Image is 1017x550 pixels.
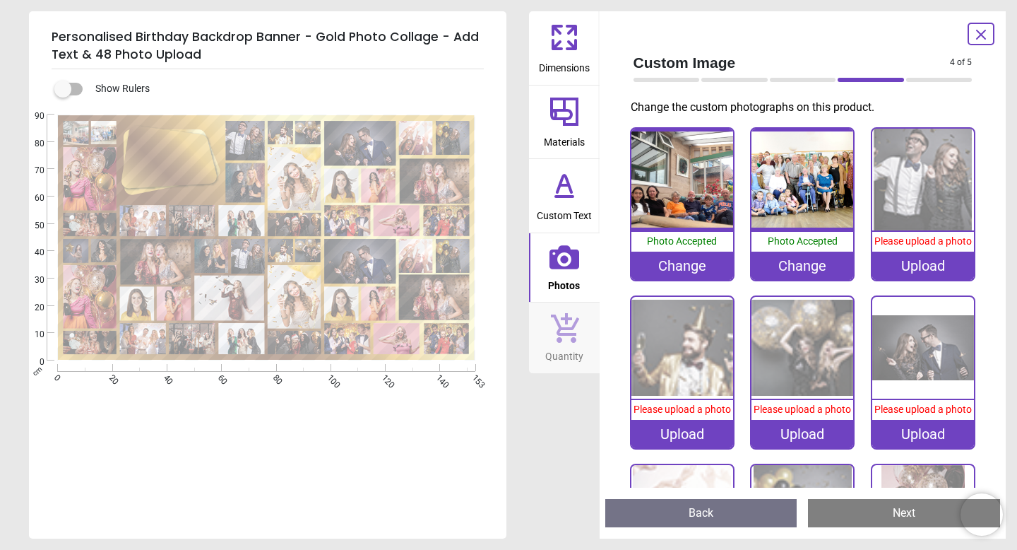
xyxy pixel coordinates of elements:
div: Upload [872,252,974,280]
button: Quantity [529,303,600,373]
span: Materials [544,129,585,150]
span: 50 [18,220,44,232]
div: Show Rulers [63,81,506,98]
span: Photo Accepted [768,235,838,247]
span: Photos [548,272,580,293]
span: 0 [18,356,44,368]
p: Change the custom photographs on this product. [631,100,984,115]
span: Please upload a photo [874,235,972,247]
span: 60 [215,373,224,382]
button: Custom Text [529,159,600,233]
span: 20 [18,302,44,314]
span: cm [31,365,44,378]
span: Dimensions [539,54,590,76]
span: 70 [18,165,44,177]
span: Please upload a photo [874,404,972,415]
button: Photos [529,233,600,303]
span: 140 [434,373,443,382]
span: 4 of 5 [950,57,972,69]
span: 30 [18,274,44,286]
span: Please upload a photo [634,404,731,415]
div: Upload [751,420,853,448]
span: 20 [106,373,115,382]
span: 40 [18,247,44,259]
span: 10 [18,329,44,341]
button: Materials [529,86,600,159]
span: 90 [18,110,44,122]
div: Upload [631,420,733,448]
span: Custom Image [634,52,951,73]
button: Dimensions [529,11,600,85]
span: 80 [18,138,44,150]
span: Quantity [545,343,583,364]
iframe: Brevo live chat [961,493,1003,536]
div: Change [751,252,853,280]
span: 80 [270,373,279,382]
span: 120 [379,373,388,382]
span: 60 [18,192,44,204]
span: 0 [51,373,60,382]
div: Upload [872,420,974,448]
button: Back [605,499,797,527]
span: 100 [324,373,333,382]
span: 153 [469,373,478,382]
span: Custom Text [537,202,592,223]
h5: Personalised Birthday Backdrop Banner - Gold Photo Collage - Add Text & 48 Photo Upload [52,23,484,69]
button: Next [808,499,1000,527]
div: Change [631,252,733,280]
span: 40 [160,373,169,382]
span: Photo Accepted [647,235,717,247]
span: Please upload a photo [754,404,851,415]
